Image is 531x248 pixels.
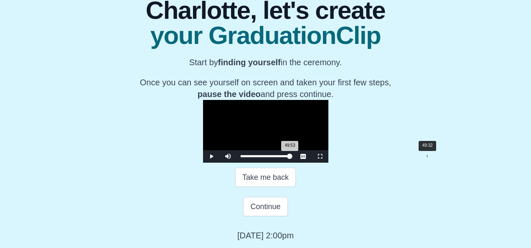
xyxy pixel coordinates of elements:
button: Mute [220,150,236,163]
button: Captions [295,150,312,163]
p: Once you can see yourself on screen and taken your first few steps, and press continue. [140,77,391,100]
span: your GraduationClip [140,23,391,48]
div: Progress Bar [241,155,291,157]
button: Take me back [235,168,296,187]
p: Start by in the ceremony. [140,56,391,68]
button: Fullscreen [312,150,328,163]
div: Video Player [203,100,328,163]
p: [DATE] 2:00pm [237,230,294,241]
button: Continue [243,197,287,216]
b: finding yourself [218,58,281,67]
b: pause the video [198,89,261,99]
button: Play [203,150,220,163]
